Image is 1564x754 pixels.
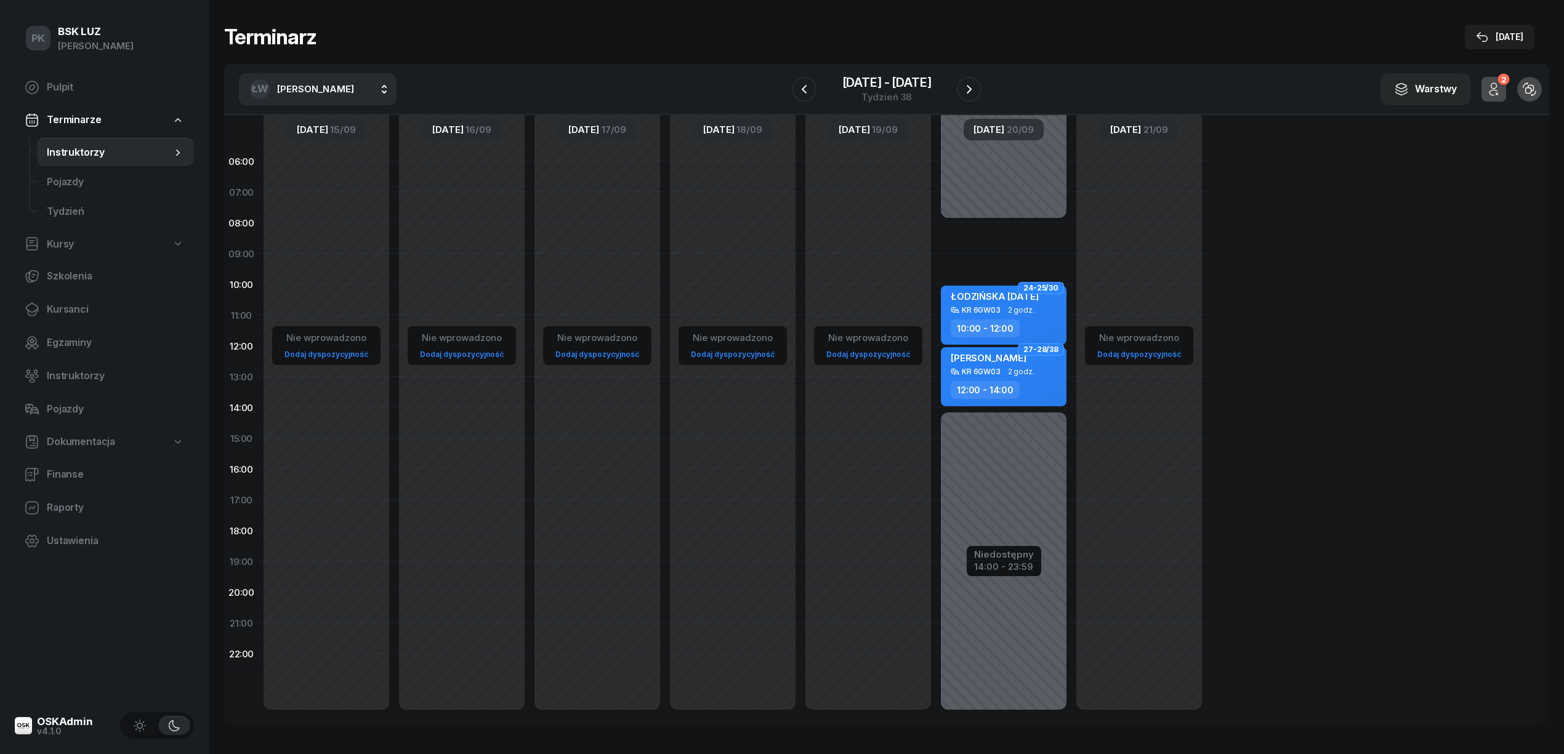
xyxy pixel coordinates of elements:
[1092,330,1186,346] div: Nie wprowadzono
[224,361,259,392] div: 13:00
[224,392,259,423] div: 14:00
[15,428,194,456] a: Dokumentacja
[224,300,259,331] div: 11:00
[951,291,1038,302] span: ŁODZIŃSKA [DATE]
[224,608,259,638] div: 21:00
[251,84,268,94] span: ŁW
[47,268,184,284] span: Szkolenia
[37,716,93,727] div: OSKAdmin
[224,515,259,546] div: 18:00
[224,546,259,577] div: 19:00
[47,302,184,318] span: Kursanci
[962,306,1001,314] div: KR 6GW03
[280,327,373,364] button: Nie wprowadzonoDodaj dyspozycyjność
[568,125,599,134] span: [DATE]
[974,547,1034,574] button: Niedostępny14:00 - 23:59
[47,204,184,220] span: Tydzień
[280,347,373,361] a: Dodaj dyspozycyjność
[280,330,373,346] div: Nie wprowadzono
[47,401,184,417] span: Pojazdy
[1476,30,1523,44] div: [DATE]
[224,638,259,669] div: 22:00
[884,76,890,89] span: -
[550,327,644,364] button: Nie wprowadzonoDodaj dyspozycyjność
[686,327,780,364] button: Nie wprowadzonoDodaj dyspozycyjność
[15,493,194,523] a: Raporty
[842,76,932,89] div: [DATE] [DATE]
[47,368,184,384] span: Instruktorzy
[47,236,74,252] span: Kursy
[821,347,915,361] a: Dodaj dyspozycyjność
[839,125,869,134] span: [DATE]
[962,367,1001,375] div: KR 6GW03
[37,167,194,197] a: Pojazdy
[821,327,915,364] button: Nie wprowadzonoDodaj dyspozycyjność
[466,125,491,134] span: 16/09
[297,125,328,134] span: [DATE]
[1110,125,1141,134] span: [DATE]
[37,138,194,167] a: Instruktorzy
[37,197,194,227] a: Tydzień
[15,361,194,391] a: Instruktorzy
[1023,287,1058,289] span: 24-25/30
[47,79,184,95] span: Pulpit
[224,423,259,454] div: 15:00
[432,125,463,134] span: [DATE]
[15,230,194,259] a: Kursy
[736,125,762,134] span: 18/09
[47,434,115,450] span: Dokumentacja
[47,174,184,190] span: Pojazdy
[224,454,259,484] div: 16:00
[224,146,259,177] div: 06:00
[15,262,194,291] a: Szkolenia
[951,319,1020,337] div: 10:00 - 12:00
[15,295,194,324] a: Kursanci
[1008,306,1034,315] span: 2 godz.
[47,467,184,483] span: Finanse
[224,238,259,269] div: 09:00
[224,269,259,300] div: 10:00
[415,347,509,361] a: Dodaj dyspozycyjność
[47,112,101,128] span: Terminarze
[224,577,259,608] div: 20:00
[1143,125,1168,134] span: 21/09
[239,73,397,105] button: ŁW[PERSON_NAME]
[15,717,32,734] img: logo-xs@2x.png
[1092,327,1186,364] button: Nie wprowadzonoDodaj dyspozycyjność
[224,26,316,48] h1: Terminarz
[1007,125,1034,134] span: 20/09
[47,145,172,161] span: Instruktorzy
[1465,25,1534,49] button: [DATE]
[15,73,194,102] a: Pulpit
[550,347,644,361] a: Dodaj dyspozycyjność
[224,177,259,207] div: 07:00
[415,327,509,364] button: Nie wprowadzonoDodaj dyspozycyjność
[842,92,932,102] div: Tydzień 38
[224,331,259,361] div: 12:00
[415,330,509,346] div: Nie wprowadzono
[703,125,734,134] span: [DATE]
[550,330,644,346] div: Nie wprowadzono
[872,125,897,134] span: 19/09
[277,83,354,95] span: [PERSON_NAME]
[37,727,93,736] div: v4.1.0
[974,559,1034,572] div: 14:00 - 23:59
[224,484,259,515] div: 17:00
[1381,73,1470,105] button: Warstwy
[1092,347,1186,361] a: Dodaj dyspozycyjność
[15,526,194,556] a: Ustawienia
[330,125,355,134] span: 15/09
[686,347,780,361] a: Dodaj dyspozycyjność
[58,38,134,54] div: [PERSON_NAME]
[1481,77,1506,102] button: 2
[1008,367,1034,376] span: 2 godz.
[686,330,780,346] div: Nie wprowadzono
[15,106,194,134] a: Terminarze
[31,33,46,44] span: PK
[602,125,626,134] span: 17/09
[224,207,259,238] div: 08:00
[47,500,184,516] span: Raporty
[15,328,194,358] a: Egzaminy
[47,533,184,549] span: Ustawienia
[58,26,134,37] div: BSK LUZ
